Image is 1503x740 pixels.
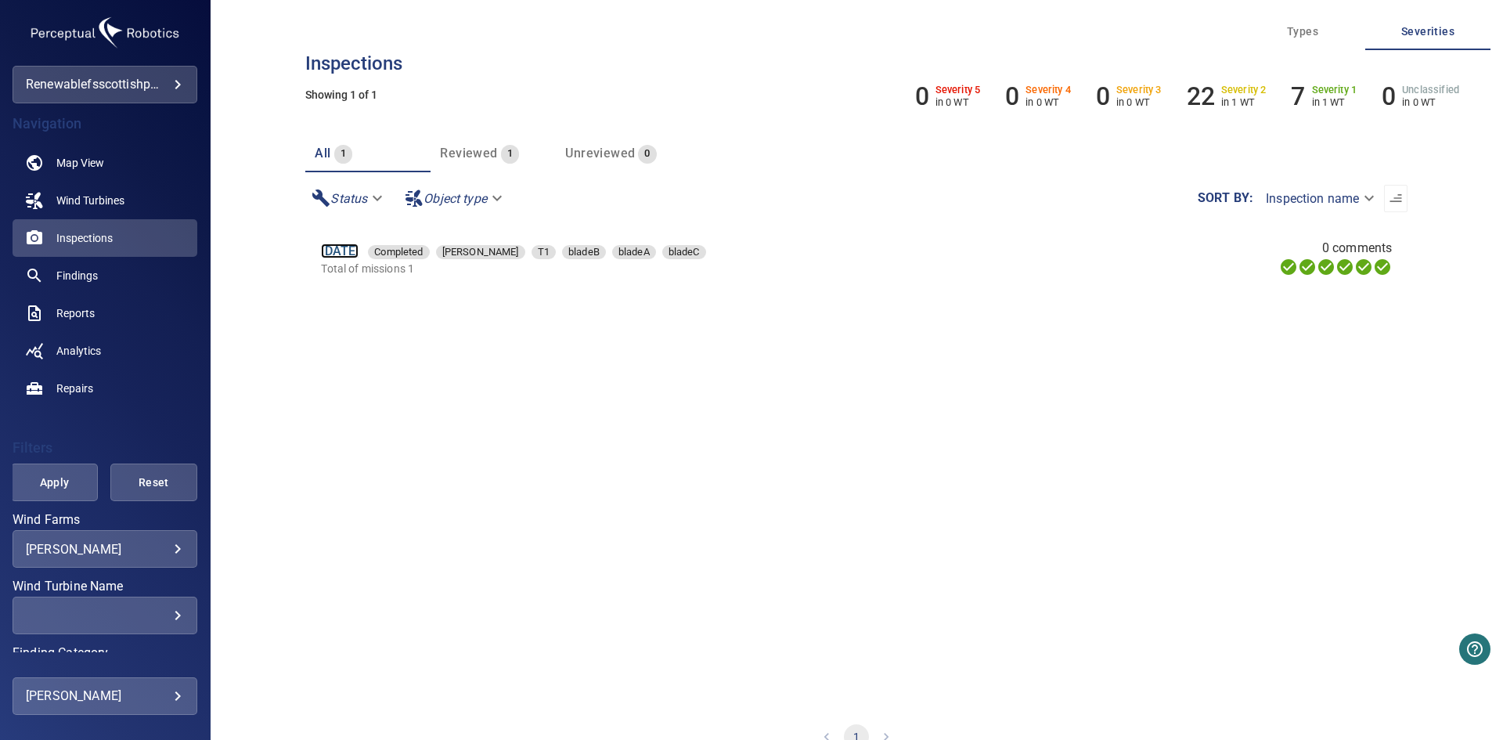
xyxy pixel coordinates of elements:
svg: Matching 100% [1354,258,1373,276]
label: Sort by : [1198,192,1253,204]
span: Reports [56,305,95,321]
span: bladeC [662,244,706,260]
p: in 0 WT [935,96,981,108]
button: Reset [110,464,197,501]
p: in 1 WT [1221,96,1267,108]
label: Wind Farms [13,514,197,526]
span: T1 [532,244,556,260]
h6: 0 [1005,81,1019,111]
a: repairs noActive [13,370,197,407]
div: T1 [532,245,556,259]
svg: Data Formatted 100% [1298,258,1317,276]
svg: ML Processing 100% [1335,258,1354,276]
h5: Showing 1 of 1 [305,89,1407,101]
h6: Severity 1 [1312,85,1357,96]
div: Completed [368,245,429,259]
button: Sort list from oldest to newest [1384,185,1407,212]
div: Inspection name [1253,185,1384,212]
li: Severity 1 [1291,81,1357,111]
em: Object type [424,191,487,206]
h3: Inspections [305,53,1407,74]
h4: Navigation [13,116,197,132]
a: map noActive [13,144,197,182]
h6: Severity 3 [1116,85,1162,96]
span: 1 [501,145,519,163]
span: Unreviewed [565,146,635,161]
button: Apply [11,464,98,501]
span: 1 [334,145,352,163]
em: Status [330,191,367,206]
div: [PERSON_NAME] [436,245,525,259]
span: Wind Turbines [56,193,124,208]
span: Map View [56,155,104,171]
label: Finding Category [13,647,197,659]
span: 0 comments [1322,239,1393,258]
span: bladeB [562,244,606,260]
div: [PERSON_NAME] [26,684,184,709]
span: Reset [130,473,178,493]
span: Types [1249,22,1356,42]
div: bladeA [612,245,656,259]
a: [DATE] [321,244,359,258]
h6: 22 [1187,81,1215,111]
h6: 7 [1291,81,1305,111]
span: Completed [368,244,429,260]
div: Wind Turbine Name [13,597,197,634]
span: Analytics [56,343,101,359]
a: reports noActive [13,294,197,332]
a: windturbines noActive [13,182,197,219]
h6: 0 [915,81,929,111]
span: Findings [56,268,98,283]
div: Status [305,185,392,212]
li: Severity 3 [1096,81,1162,111]
p: in 0 WT [1116,96,1162,108]
div: Wind Farms [13,530,197,568]
span: bladeA [612,244,656,260]
h4: Filters [13,440,197,456]
svg: Classification 100% [1373,258,1392,276]
span: Reviewed [440,146,497,161]
h6: Severity 2 [1221,85,1267,96]
div: bladeB [562,245,606,259]
span: Apply [31,473,78,493]
div: [PERSON_NAME] [26,542,184,557]
span: Repairs [56,381,93,396]
div: renewablefsscottishpower [13,66,197,103]
p: in 0 WT [1025,96,1071,108]
h6: Severity 4 [1025,85,1071,96]
span: [PERSON_NAME] [436,244,525,260]
label: Wind Turbine Name [13,580,197,593]
div: renewablefsscottishpower [26,72,184,97]
h6: Unclassified [1402,85,1459,96]
div: Object type [398,185,512,212]
p: in 0 WT [1402,96,1459,108]
a: findings noActive [13,257,197,294]
span: Severities [1375,22,1481,42]
a: inspections active [13,219,197,257]
span: Inspections [56,230,113,246]
span: 0 [638,145,656,163]
a: analytics noActive [13,332,197,370]
span: All [315,146,330,161]
h6: Severity 5 [935,85,981,96]
h6: 0 [1382,81,1396,111]
div: bladeC [662,245,706,259]
img: renewablefsscottishpower-logo [27,13,183,53]
svg: Selecting 100% [1317,258,1335,276]
p: Total of missions 1 [321,261,994,276]
p: in 1 WT [1312,96,1357,108]
svg: Uploading 100% [1279,258,1298,276]
h6: 0 [1096,81,1110,111]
